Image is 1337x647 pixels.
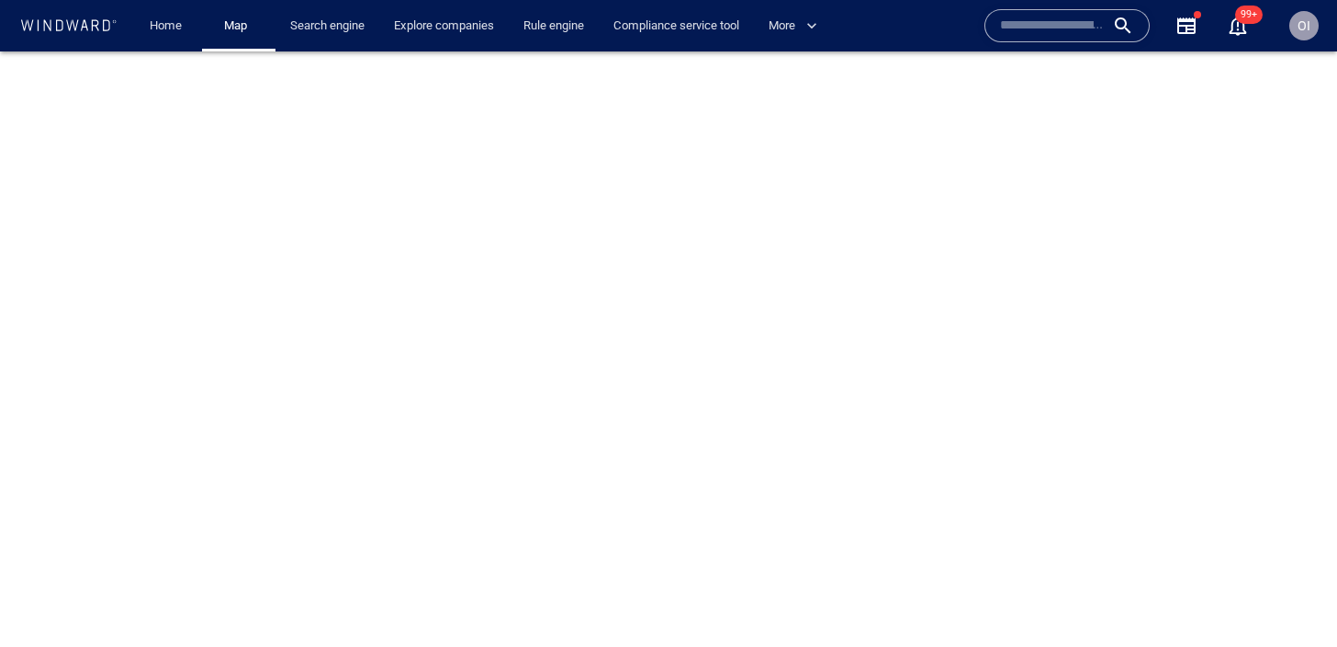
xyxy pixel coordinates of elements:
[1286,7,1322,44] button: OI
[761,10,833,42] button: More
[209,10,268,42] button: Map
[1259,564,1323,633] iframe: Chat
[1235,6,1263,24] span: 99+
[1298,18,1310,33] span: OI
[142,10,189,42] a: Home
[1227,15,1249,37] div: Notification center
[283,10,372,42] a: Search engine
[516,10,591,42] a: Rule engine
[606,10,747,42] a: Compliance service tool
[1227,15,1249,37] button: 99+
[387,10,501,42] a: Explore companies
[1223,11,1253,40] a: 99+
[217,10,261,42] a: Map
[136,10,195,42] button: Home
[769,16,817,37] span: More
